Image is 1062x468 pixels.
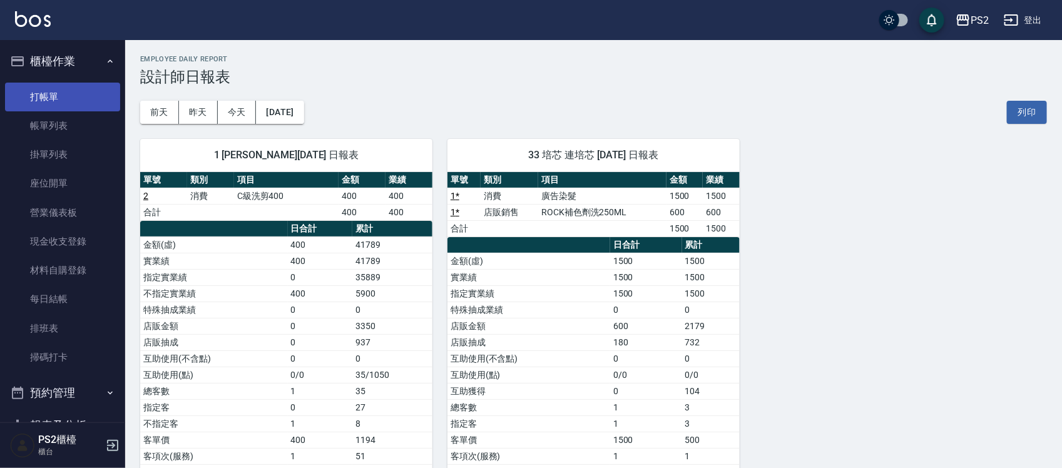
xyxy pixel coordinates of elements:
button: 前天 [140,101,179,124]
td: 3 [682,415,740,432]
th: 金額 [666,172,703,188]
td: 27 [352,399,432,415]
td: 0 [682,302,740,318]
button: 登出 [999,9,1047,32]
td: 41789 [352,253,432,269]
td: 客單價 [447,432,610,448]
th: 單號 [447,172,481,188]
td: 1 [610,448,682,464]
td: 實業績 [140,253,288,269]
td: 店販銷售 [481,204,538,220]
a: 材料自購登錄 [5,256,120,285]
td: 0 [288,302,353,318]
span: 1 [PERSON_NAME][DATE] 日報表 [155,149,417,161]
td: 店販抽成 [447,334,610,350]
td: 消費 [187,188,234,204]
button: PS2 [951,8,994,33]
td: 51 [352,448,432,464]
td: 金額(虛) [140,237,288,253]
button: 昨天 [179,101,218,124]
td: 400 [288,253,353,269]
td: 消費 [481,188,538,204]
td: 1500 [610,253,682,269]
td: 35/1050 [352,367,432,383]
td: 400 [385,188,432,204]
h3: 設計師日報表 [140,68,1047,86]
td: 1500 [703,220,740,237]
td: 1500 [682,285,740,302]
td: 特殊抽成業績 [447,302,610,318]
td: 1500 [610,285,682,302]
a: 每日結帳 [5,285,120,313]
td: 1500 [666,188,703,204]
a: 2 [143,191,148,201]
button: 今天 [218,101,257,124]
td: 1500 [666,220,703,237]
td: 不指定客 [140,415,288,432]
a: 排班表 [5,314,120,343]
table: a dense table [447,172,740,237]
td: 0 [288,334,353,350]
td: 400 [339,204,385,220]
td: 0 [610,350,682,367]
td: 不指定實業績 [140,285,288,302]
td: 0 [352,302,432,318]
td: 1194 [352,432,432,448]
td: 指定客 [447,415,610,432]
td: 180 [610,334,682,350]
td: 0/0 [682,367,740,383]
td: 0 [288,318,353,334]
td: 600 [610,318,682,334]
td: 互助使用(不含點) [447,350,610,367]
td: 400 [339,188,385,204]
th: 類別 [481,172,538,188]
th: 累計 [352,221,432,237]
td: 0/0 [610,367,682,383]
th: 業績 [703,172,740,188]
td: 1500 [610,432,682,448]
td: C級洗剪400 [234,188,339,204]
td: 互助使用(點) [140,367,288,383]
th: 累計 [682,237,740,253]
td: 400 [288,237,353,253]
td: 0 [610,302,682,318]
td: 互助使用(不含點) [140,350,288,367]
td: 35 [352,383,432,399]
td: 1 [682,448,740,464]
button: 報表及分析 [5,409,120,442]
td: 0 [352,350,432,367]
table: a dense table [140,172,432,221]
th: 單號 [140,172,187,188]
th: 類別 [187,172,234,188]
td: 店販金額 [140,318,288,334]
td: 指定實業績 [447,285,610,302]
div: PS2 [971,13,989,28]
h2: Employee Daily Report [140,55,1047,63]
td: 指定實業績 [140,269,288,285]
td: 1 [610,399,682,415]
td: 35889 [352,269,432,285]
td: 400 [288,432,353,448]
td: ROCK補色劑洗250ML [538,204,666,220]
th: 日合計 [288,221,353,237]
th: 業績 [385,172,432,188]
td: 41789 [352,237,432,253]
td: 1 [610,415,682,432]
td: 1500 [610,269,682,285]
a: 座位開單 [5,169,120,198]
td: 廣告染髮 [538,188,666,204]
td: 客單價 [140,432,288,448]
th: 項目 [234,172,339,188]
td: 400 [288,285,353,302]
td: 937 [352,334,432,350]
td: 732 [682,334,740,350]
td: 0 [288,399,353,415]
td: 店販抽成 [140,334,288,350]
td: 金額(虛) [447,253,610,269]
td: 1500 [682,253,740,269]
a: 帳單列表 [5,111,120,140]
a: 掃碼打卡 [5,343,120,372]
td: 客項次(服務) [140,448,288,464]
td: 總客數 [447,399,610,415]
th: 項目 [538,172,666,188]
